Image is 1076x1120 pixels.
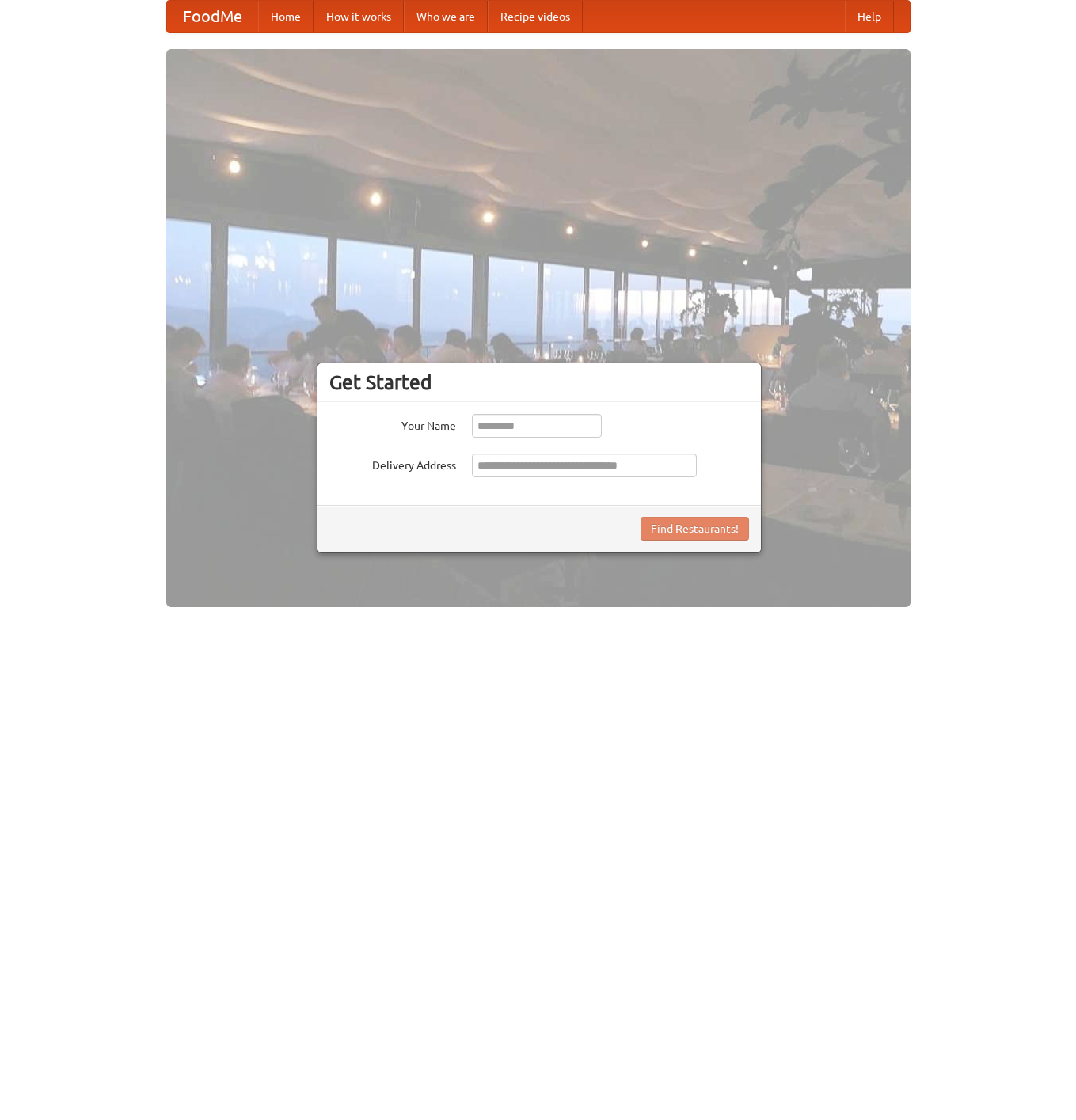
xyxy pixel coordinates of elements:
[329,454,456,473] label: Delivery Address
[845,1,894,32] a: Help
[488,1,583,32] a: Recipe videos
[641,517,749,541] button: Find Restaurants!
[167,1,258,32] a: FoodMe
[329,370,749,394] h3: Get Started
[314,1,404,32] a: How it works
[329,414,456,434] label: Your Name
[404,1,488,32] a: Who we are
[258,1,314,32] a: Home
